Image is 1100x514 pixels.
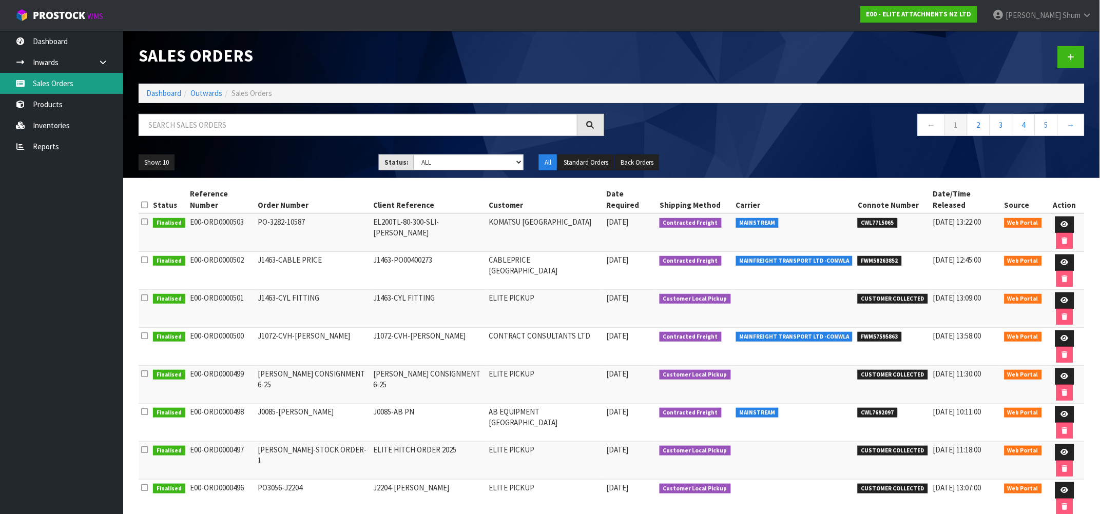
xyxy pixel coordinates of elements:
[486,328,604,366] td: CONTRACT CONSULTANTS LTD
[153,446,185,456] span: Finalised
[558,154,614,171] button: Standard Orders
[967,114,990,136] a: 2
[1006,10,1062,20] span: [PERSON_NAME]
[620,114,1085,139] nav: Page navigation
[486,186,604,213] th: Customer
[486,404,604,442] td: AB EQUIPMENT [GEOGRAPHIC_DATA]
[660,484,731,494] span: Customer Local Pickup
[188,252,256,290] td: E00-ORD0000502
[933,217,981,227] span: [DATE] 13:22:00
[734,186,856,213] th: Carrier
[858,446,928,456] span: CUSTOMER COLLECTED
[371,252,486,290] td: J1463-PO00400273
[933,293,981,303] span: [DATE] 13:09:00
[371,328,486,366] td: J1072-CVH-[PERSON_NAME]
[933,483,981,492] span: [DATE] 13:07:00
[660,332,722,342] span: Contracted Freight
[1035,114,1058,136] a: 5
[858,484,928,494] span: CUSTOMER COLLECTED
[660,408,722,418] span: Contracted Freight
[256,328,371,366] td: J1072-CVH-[PERSON_NAME]
[153,218,185,228] span: Finalised
[256,213,371,252] td: PO-3282-10587
[1005,256,1043,266] span: Web Portal
[188,290,256,328] td: E00-ORD0000501
[371,213,486,252] td: EL200TL-80-300-SLI-[PERSON_NAME]
[660,218,722,228] span: Contracted Freight
[660,370,731,380] span: Customer Local Pickup
[1045,186,1085,213] th: Action
[660,294,731,304] span: Customer Local Pickup
[139,46,604,65] h1: Sales Orders
[933,445,981,454] span: [DATE] 11:18:00
[371,404,486,442] td: J0085-AB PN
[1005,332,1043,342] span: Web Portal
[660,446,731,456] span: Customer Local Pickup
[858,370,928,380] span: CUSTOMER COLLECTED
[384,158,409,167] strong: Status:
[231,88,272,98] span: Sales Orders
[256,366,371,404] td: [PERSON_NAME] CONSIGNMENT 6-25
[153,332,185,342] span: Finalised
[1005,370,1043,380] span: Web Portal
[153,294,185,304] span: Finalised
[188,328,256,366] td: E00-ORD0000500
[933,255,981,265] span: [DATE] 12:45:00
[606,217,628,227] span: [DATE]
[606,407,628,417] span: [DATE]
[736,256,853,266] span: MAINFREIGHT TRANSPORT LTD -CONWLA
[15,9,28,22] img: cube-alt.png
[606,293,628,303] span: [DATE]
[33,9,85,22] span: ProStock
[1005,294,1043,304] span: Web Portal
[933,331,981,341] span: [DATE] 13:58:00
[606,255,628,265] span: [DATE]
[1005,408,1043,418] span: Web Portal
[486,252,604,290] td: CABLEPRICE [GEOGRAPHIC_DATA]
[604,186,657,213] th: Date Required
[855,186,931,213] th: Connote Number
[150,186,188,213] th: Status
[486,290,604,328] td: ELITE PICKUP
[606,369,628,379] span: [DATE]
[660,256,722,266] span: Contracted Freight
[931,186,1002,213] th: Date/Time Released
[153,370,185,380] span: Finalised
[1063,10,1081,20] span: Shum
[486,442,604,480] td: ELITE PICKUP
[858,294,928,304] span: CUSTOMER COLLECTED
[256,186,371,213] th: Order Number
[371,366,486,404] td: [PERSON_NAME] CONSIGNMENT 6-25
[858,256,902,266] span: FWM58263852
[371,442,486,480] td: ELITE HITCH ORDER 2025
[256,404,371,442] td: J0085-[PERSON_NAME]
[1012,114,1035,136] a: 4
[990,114,1013,136] a: 3
[139,114,577,136] input: Search sales orders
[486,366,604,404] td: ELITE PICKUP
[736,332,853,342] span: MAINFREIGHT TRANSPORT LTD -CONWLA
[256,442,371,480] td: [PERSON_NAME]-STOCK ORDER-1
[918,114,945,136] a: ←
[1005,484,1043,494] span: Web Portal
[933,407,981,417] span: [DATE] 10:11:00
[153,408,185,418] span: Finalised
[188,442,256,480] td: E00-ORD0000497
[539,154,557,171] button: All
[1005,446,1043,456] span: Web Portal
[153,484,185,494] span: Finalised
[153,256,185,266] span: Finalised
[486,213,604,252] td: KOMATSU [GEOGRAPHIC_DATA]
[858,408,898,418] span: CWL7692097
[87,11,103,21] small: WMS
[256,252,371,290] td: J1463-CABLE PRICE
[615,154,659,171] button: Back Orders
[866,10,972,18] strong: E00 - ELITE ATTACHMENTS NZ LTD
[736,218,779,228] span: MAINSTREAM
[736,408,779,418] span: MAINSTREAM
[1005,218,1043,228] span: Web Portal
[190,88,222,98] a: Outwards
[371,290,486,328] td: J1463-CYL FITTING
[188,404,256,442] td: E00-ORD0000498
[944,114,968,136] a: 1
